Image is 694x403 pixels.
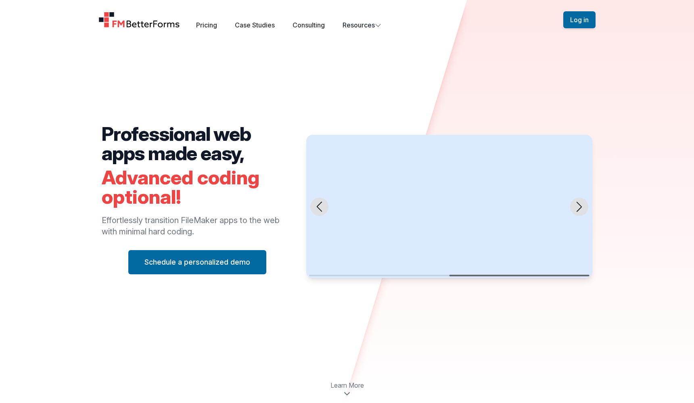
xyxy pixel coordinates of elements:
span: Learn More [330,380,364,390]
a: Pricing [196,21,217,29]
button: Resources [343,20,381,30]
nav: Global [89,10,605,30]
a: Case Studies [235,21,275,29]
p: Effortlessly transition FileMaker apps to the web with minimal hard coding. [102,215,293,237]
a: Consulting [293,21,325,29]
h2: Advanced coding optional! [102,168,293,207]
button: Log in [563,11,596,28]
a: Home [98,12,180,28]
button: Schedule a personalized demo [128,250,266,274]
swiper-slide: 2 / 2 [306,135,592,278]
h2: Professional web apps made easy, [102,124,293,163]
